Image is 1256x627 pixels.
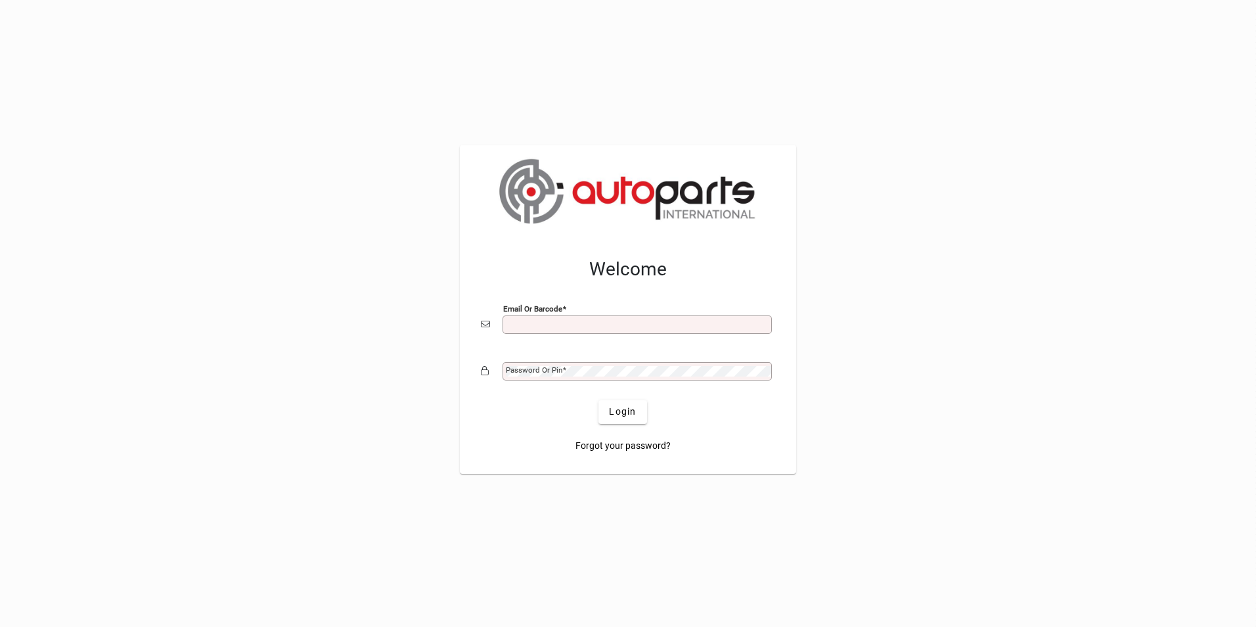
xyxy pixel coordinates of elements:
a: Forgot your password? [570,434,676,458]
button: Login [598,400,646,424]
span: Login [609,405,636,419]
h2: Welcome [481,258,775,281]
span: Forgot your password? [575,439,671,453]
mat-label: Password or Pin [506,365,562,375]
mat-label: Email or Barcode [503,304,562,313]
